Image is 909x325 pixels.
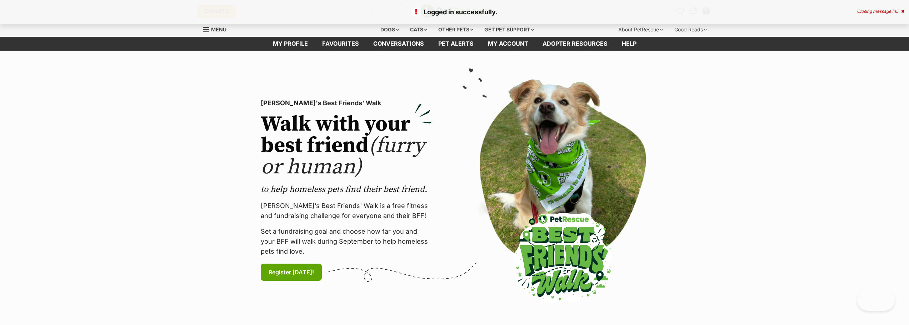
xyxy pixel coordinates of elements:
div: Good Reads [669,22,712,37]
div: Get pet support [479,22,539,37]
span: Menu [211,26,226,32]
p: to help homeless pets find their best friend. [261,184,432,195]
span: (furry or human) [261,132,425,181]
a: Favourites [315,37,366,51]
a: My account [481,37,535,51]
p: Set a fundraising goal and choose how far you and your BFF will walk during September to help hom... [261,227,432,257]
iframe: Help Scout Beacon - Open [857,289,895,311]
a: Help [615,37,644,51]
a: Adopter resources [535,37,615,51]
a: My profile [266,37,315,51]
p: [PERSON_NAME]'s Best Friends' Walk [261,98,432,108]
div: Dogs [375,22,404,37]
div: Other pets [433,22,478,37]
div: About PetRescue [613,22,668,37]
a: conversations [366,37,431,51]
span: Register [DATE]! [269,268,314,276]
h2: Walk with your best friend [261,114,432,178]
p: [PERSON_NAME]’s Best Friends' Walk is a free fitness and fundraising challenge for everyone and t... [261,201,432,221]
a: Register [DATE]! [261,264,322,281]
div: Cats [405,22,432,37]
a: Menu [203,22,231,35]
a: Pet alerts [431,37,481,51]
